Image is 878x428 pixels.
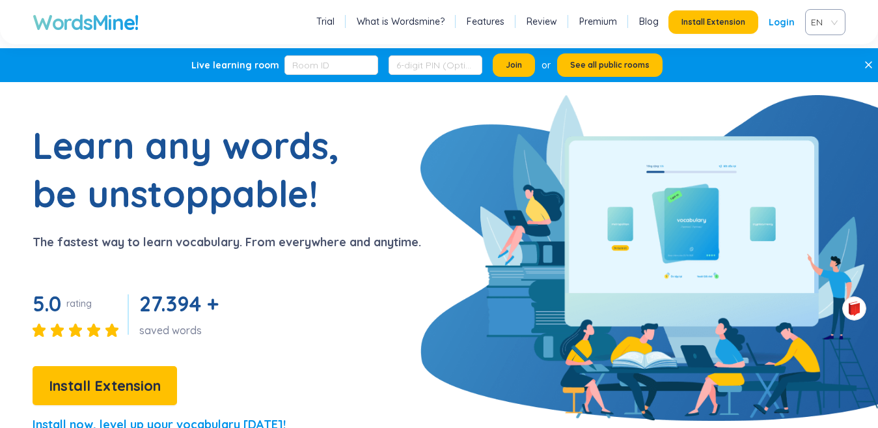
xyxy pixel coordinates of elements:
[33,121,358,218] h1: Learn any words, be unstoppable!
[33,366,177,405] button: Install Extension
[467,15,504,28] a: Features
[33,291,61,317] span: 5.0
[493,53,535,77] button: Join
[668,10,758,34] button: Install Extension
[769,10,795,34] a: Login
[191,59,279,72] div: Live learning room
[681,17,745,27] span: Install Extension
[33,233,421,251] p: The fastest way to learn vocabulary. From everywhere and anytime.
[639,15,659,28] a: Blog
[389,55,482,75] input: 6-digit PIN (Optional)
[357,15,445,28] a: What is Wordsmine?
[284,55,378,75] input: Room ID
[316,15,335,28] a: Trial
[579,15,617,28] a: Premium
[506,60,522,70] span: Join
[139,323,223,337] div: saved words
[570,60,650,70] span: See all public rooms
[527,15,557,28] a: Review
[811,12,834,32] span: VIE
[33,380,177,393] a: Install Extension
[557,53,663,77] button: See all public rooms
[33,9,139,35] a: WordsMine!
[542,58,551,72] div: or
[139,291,218,317] span: 27.394 +
[49,375,161,397] span: Install Extension
[66,297,92,310] div: rating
